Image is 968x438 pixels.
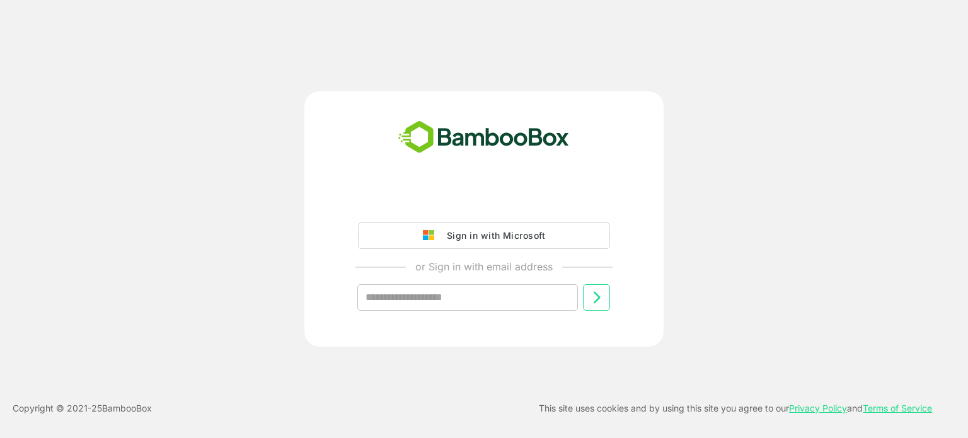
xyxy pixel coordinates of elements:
[358,222,610,249] button: Sign in with Microsoft
[423,230,441,241] img: google
[441,228,545,244] div: Sign in with Microsoft
[789,403,847,413] a: Privacy Policy
[863,403,932,413] a: Terms of Service
[539,401,932,416] p: This site uses cookies and by using this site you agree to our and
[13,401,152,416] p: Copyright © 2021- 25 BambooBox
[391,117,576,158] img: bamboobox
[352,187,616,215] iframe: Sign in with Google Button
[415,259,553,274] p: or Sign in with email address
